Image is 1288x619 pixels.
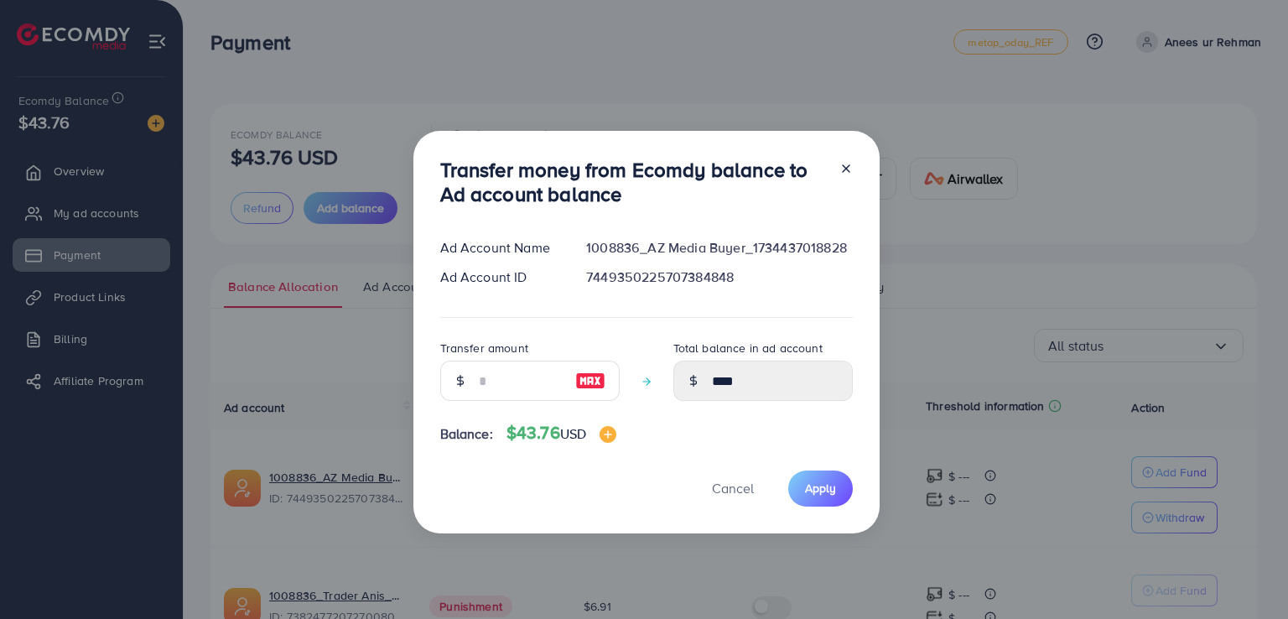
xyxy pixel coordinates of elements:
h3: Transfer money from Ecomdy balance to Ad account balance [440,158,826,206]
img: image [600,426,616,443]
button: Cancel [691,471,775,507]
div: Ad Account Name [427,238,574,257]
label: Transfer amount [440,340,528,356]
button: Apply [788,471,853,507]
span: Cancel [712,479,754,497]
h4: $43.76 [506,423,616,444]
div: 1008836_AZ Media Buyer_1734437018828 [573,238,865,257]
span: Balance: [440,424,493,444]
div: 7449350225707384848 [573,268,865,287]
span: Apply [805,480,836,497]
span: USD [560,424,586,443]
img: image [575,371,605,391]
label: Total balance in ad account [673,340,823,356]
div: Ad Account ID [427,268,574,287]
iframe: Chat [1217,544,1275,606]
